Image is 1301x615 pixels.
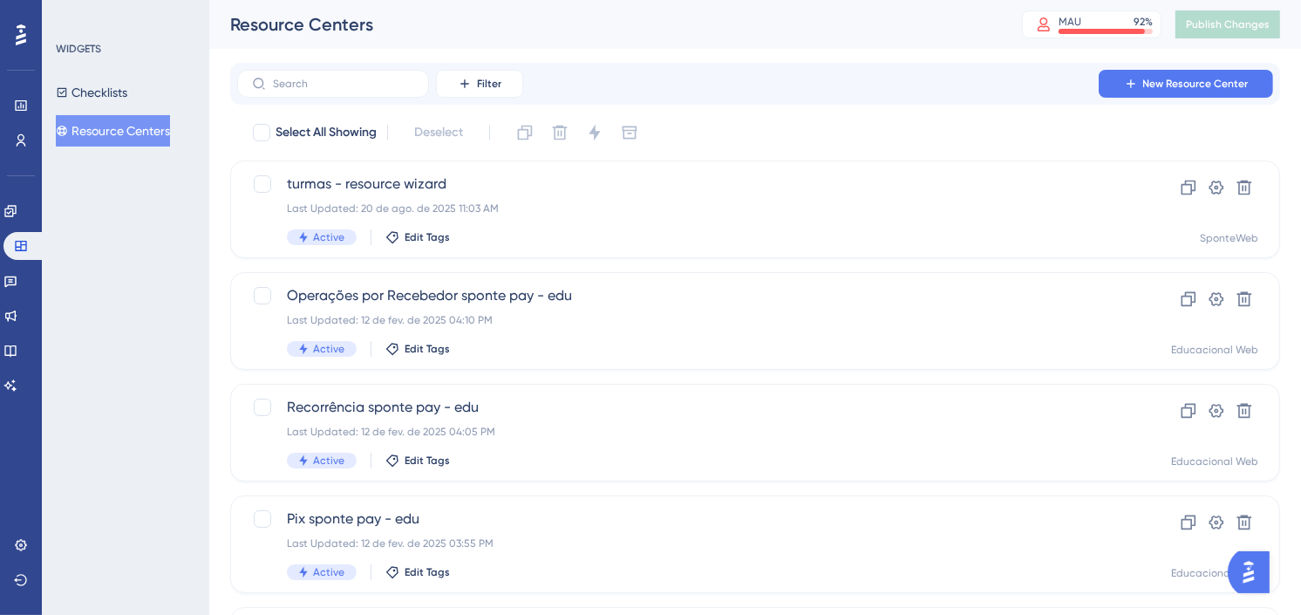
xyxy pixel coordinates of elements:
[398,117,479,148] button: Deselect
[273,78,414,90] input: Search
[313,454,344,468] span: Active
[56,77,127,108] button: Checklists
[1228,546,1280,598] iframe: UserGuiding AI Assistant Launcher
[436,70,523,98] button: Filter
[287,425,1084,439] div: Last Updated: 12 de fev. de 2025 04:05 PM
[287,174,1084,195] span: turmas - resource wizard
[230,12,978,37] div: Resource Centers
[313,230,344,244] span: Active
[405,565,450,579] span: Edit Tags
[405,230,450,244] span: Edit Tags
[385,342,450,356] button: Edit Tags
[287,509,1084,530] span: Pix sponte pay - edu
[313,342,344,356] span: Active
[56,115,170,147] button: Resource Centers
[313,565,344,579] span: Active
[276,122,377,143] span: Select All Showing
[385,454,450,468] button: Edit Tags
[1200,231,1258,245] div: SponteWeb
[1143,77,1249,91] span: New Resource Center
[287,313,1084,327] div: Last Updated: 12 de fev. de 2025 04:10 PM
[1186,17,1270,31] span: Publish Changes
[287,536,1084,550] div: Last Updated: 12 de fev. de 2025 03:55 PM
[56,42,101,56] div: WIDGETS
[1171,566,1258,580] div: Educacional Web
[287,397,1084,418] span: Recorrência sponte pay - edu
[477,77,501,91] span: Filter
[1171,343,1258,357] div: Educacional Web
[405,342,450,356] span: Edit Tags
[1171,454,1258,468] div: Educacional Web
[1175,10,1280,38] button: Publish Changes
[287,285,1084,306] span: Operações por Recebedor sponte pay - edu
[1134,15,1153,29] div: 92 %
[405,454,450,468] span: Edit Tags
[414,122,463,143] span: Deselect
[1099,70,1273,98] button: New Resource Center
[385,230,450,244] button: Edit Tags
[287,202,1084,215] div: Last Updated: 20 de ago. de 2025 11:03 AM
[1059,15,1081,29] div: MAU
[385,565,450,579] button: Edit Tags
